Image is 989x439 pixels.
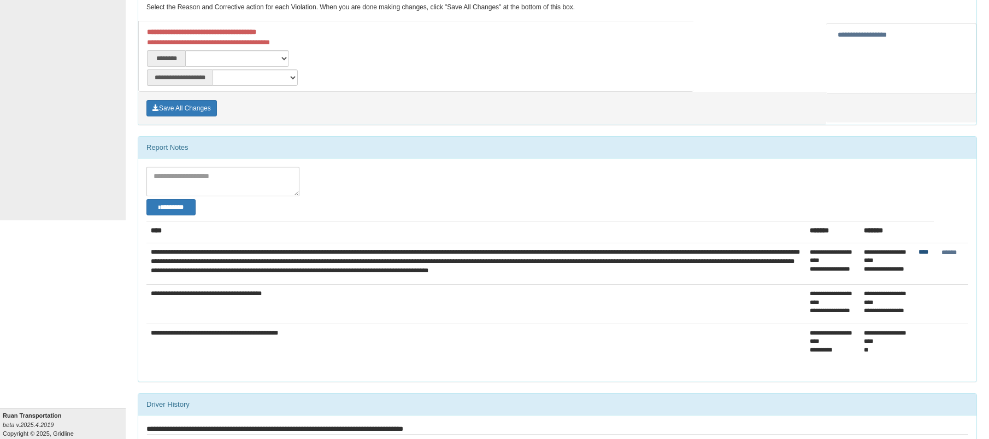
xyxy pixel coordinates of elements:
[146,199,196,215] button: Change Filter Options
[3,412,62,419] b: Ruan Transportation
[3,422,54,428] i: beta v.2025.4.2019
[146,100,217,116] button: Save
[3,411,126,438] div: Copyright © 2025, Gridline
[138,394,976,415] div: Driver History
[138,137,976,159] div: Report Notes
